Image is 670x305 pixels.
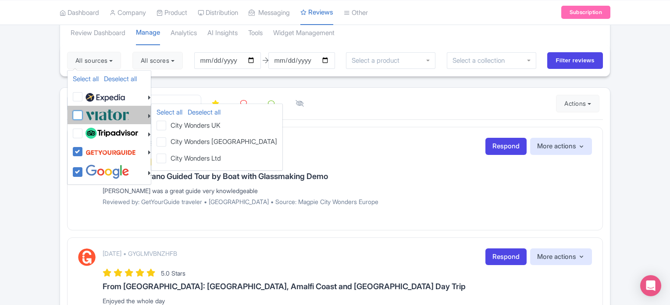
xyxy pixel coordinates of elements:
[103,186,592,195] div: [PERSON_NAME] was a great guide very knowledgeable
[86,144,136,161] img: get_your_guide-5a6366678479520ec94e3f9d2b9f304b.svg
[103,197,592,206] p: Reviewed by: GetYourGuide traveler • [GEOGRAPHIC_DATA] • Source: Magpie City Wonders Europe
[485,138,527,155] a: Respond
[344,0,368,25] a: Other
[167,152,221,164] label: City Wonders Ltd
[132,52,183,69] button: All scores
[86,165,129,179] img: google-96de159c2084212d3cdd3c2fb262314c.svg
[273,21,335,45] a: Widget Management
[207,21,238,45] a: AI Insights
[78,248,96,266] img: GetYourGuide Logo
[104,75,137,83] a: Deselect all
[67,52,121,69] button: All sources
[485,248,527,266] a: Respond
[167,136,277,147] label: City Wonders [GEOGRAPHIC_DATA]
[103,282,592,291] h3: From [GEOGRAPHIC_DATA]: [GEOGRAPHIC_DATA], Amalfi Coast and [GEOGRAPHIC_DATA] Day Trip
[248,21,263,45] a: Tools
[86,108,129,122] img: viator-e2bf771eb72f7a6029a5edfbb081213a.svg
[530,248,592,266] button: More actions
[86,91,125,104] img: expedia22-01-93867e2ff94c7cd37d965f09d456db68.svg
[167,119,221,131] label: City Wonders UK
[86,128,138,139] img: tripadvisor_background-ebb97188f8c6c657a79ad20e0caa6051.svg
[71,21,125,45] a: Review Dashboard
[547,52,603,69] input: Filter reviews
[60,0,99,25] a: Dashboard
[171,21,197,45] a: Analytics
[352,57,404,65] input: Select a product
[103,172,592,181] h3: Murano & Burano Guided Tour by Boat with Glassmaking Demo
[110,0,146,25] a: Company
[161,269,185,277] span: 5.0 Stars
[198,0,238,25] a: Distribution
[249,0,290,25] a: Messaging
[530,138,592,155] button: More actions
[453,57,511,65] input: Select a collection
[157,0,187,25] a: Product
[561,6,610,19] a: Subscription
[73,75,99,83] a: Select all
[640,275,661,296] div: Open Intercom Messenger
[188,108,221,116] a: Deselect all
[136,21,160,46] a: Manage
[103,249,177,258] p: [DATE] • GYGLMVBNZHFB
[556,95,599,112] button: Actions
[67,70,151,185] ul: All sources
[157,108,182,116] a: Select all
